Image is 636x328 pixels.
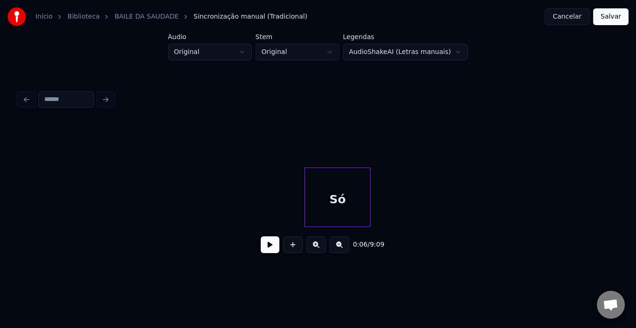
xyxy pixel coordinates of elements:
[194,12,307,21] span: Sincronização manual (Tradicional)
[597,291,625,319] div: Bate-papo aberto
[168,33,252,40] label: Áudio
[343,33,468,40] label: Legendas
[35,12,307,21] nav: breadcrumb
[68,12,100,21] a: Biblioteca
[353,240,375,249] div: /
[115,12,179,21] a: BAILE DA SAUDADE
[593,8,629,25] button: Salvar
[35,12,53,21] a: Início
[7,7,26,26] img: youka
[370,240,384,249] span: 9:09
[353,240,367,249] span: 0:06
[256,33,339,40] label: Stem
[545,8,589,25] button: Cancelar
